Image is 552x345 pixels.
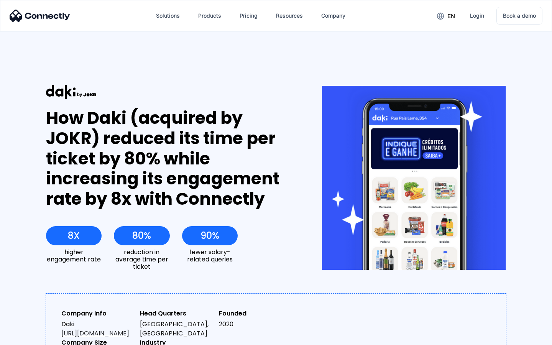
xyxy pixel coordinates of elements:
div: reduction in average time per ticket [114,248,169,271]
a: Book a demo [496,7,542,25]
aside: Language selected: English [8,332,46,342]
div: higher engagement rate [46,248,102,263]
a: [URL][DOMAIN_NAME] [61,329,129,338]
div: Resources [270,7,309,25]
div: 8X [68,230,80,241]
div: fewer salary-related queries [182,248,238,263]
div: Products [198,10,221,21]
div: Products [192,7,227,25]
div: Solutions [156,10,180,21]
div: en [447,11,455,21]
div: Founded [219,309,291,318]
div: [GEOGRAPHIC_DATA], [GEOGRAPHIC_DATA] [140,320,212,338]
div: Company Info [61,309,134,318]
div: Daki [61,320,134,338]
div: 80% [132,230,151,241]
div: Pricing [240,10,258,21]
div: Solutions [150,7,186,25]
img: Connectly Logo [10,10,70,22]
div: 2020 [219,320,291,329]
ul: Language list [15,332,46,342]
div: Login [470,10,484,21]
a: Pricing [233,7,264,25]
div: Resources [276,10,303,21]
div: Company [321,10,345,21]
div: Company [315,7,352,25]
div: How Daki (acquired by JOKR) reduced its time per ticket by 80% while increasing its engagement ra... [46,108,294,209]
div: en [431,10,461,21]
div: 90% [200,230,219,241]
a: Login [464,7,490,25]
div: Head Quarters [140,309,212,318]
